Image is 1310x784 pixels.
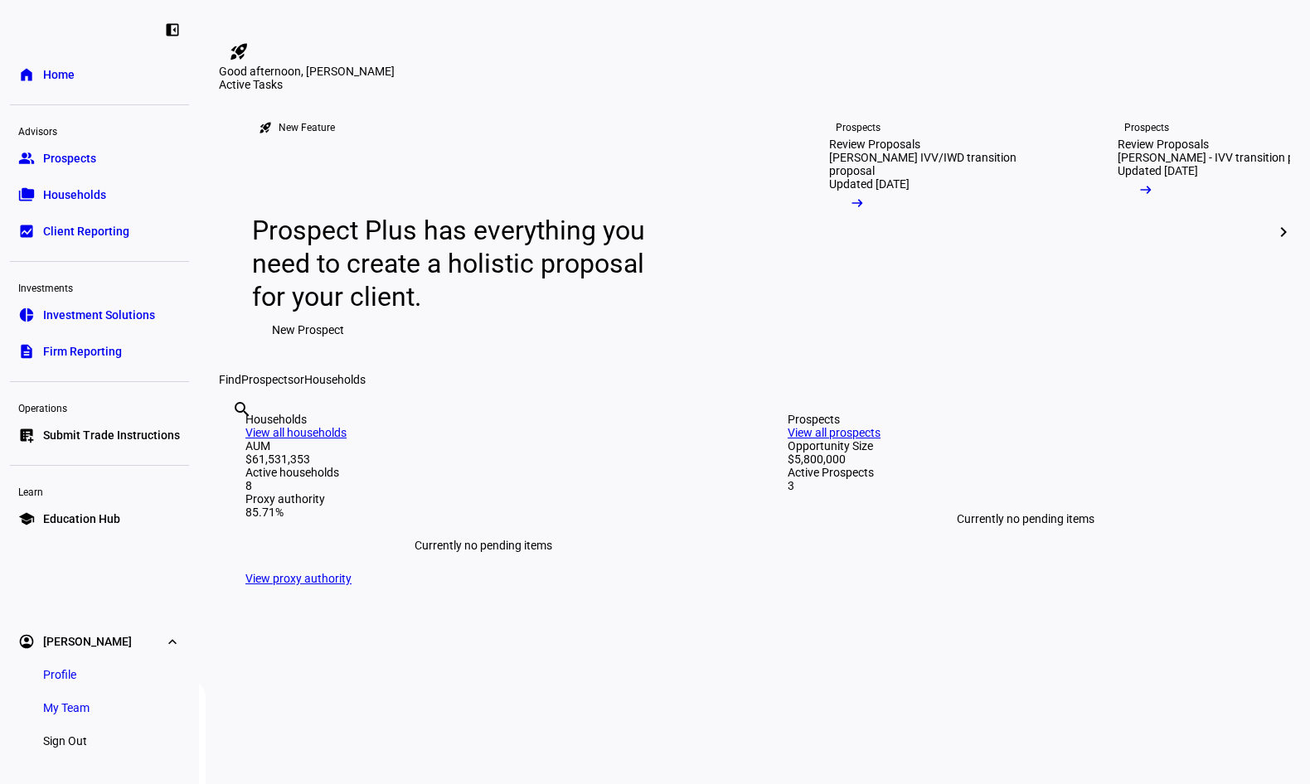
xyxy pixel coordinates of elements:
span: Prospects [241,373,294,386]
div: Prospect Plus has everything you need to create a holistic proposal for your client. [252,214,661,313]
div: Prospects [836,121,881,134]
div: Opportunity Size [788,439,1264,452]
div: Prospects [1124,121,1169,134]
div: Find or [219,373,1290,386]
a: folder_copyHouseholds [10,178,189,211]
a: ProspectsReview Proposals[PERSON_NAME] IVV/IWD transition proposalUpdated [DATE] [803,91,1078,373]
input: Enter name of prospect or household [232,422,235,442]
eth-mat-symbol: pie_chart [18,307,35,323]
div: Advisors [10,119,189,142]
eth-mat-symbol: account_circle [18,633,35,650]
div: 8 [245,479,721,492]
mat-icon: rocket_launch [229,41,249,61]
div: Proxy authority [245,492,721,506]
mat-icon: arrow_right_alt [1138,181,1154,198]
div: Good afternoon, [PERSON_NAME] [219,65,1290,78]
div: New Feature [279,121,335,134]
a: My Team [30,691,103,724]
eth-mat-symbol: expand_more [164,633,181,650]
mat-icon: search [232,399,252,419]
span: Education Hub [43,511,120,527]
span: Home [43,66,75,83]
span: Submit Trade Instructions [43,427,180,443]
a: View proxy authority [245,572,352,585]
mat-icon: arrow_right_alt [849,195,866,211]
mat-icon: rocket_launch [259,121,272,134]
div: Learn [10,479,189,502]
span: Sign Out [43,733,87,749]
span: New Prospect [272,313,344,346]
div: Active households [245,466,721,479]
div: Updated [DATE] [829,177,910,191]
a: descriptionFirm Reporting [10,335,189,368]
span: Profile [43,666,76,683]
div: Households [245,413,721,426]
eth-mat-symbol: left_panel_close [164,22,181,38]
div: Active Tasks [219,78,1290,91]
a: homeHome [10,58,189,91]
span: [PERSON_NAME] [43,633,132,650]
div: Active Prospects [788,466,1264,479]
span: Investment Solutions [43,307,155,323]
span: Prospects [43,150,96,167]
div: Currently no pending items [788,492,1264,545]
a: pie_chartInvestment Solutions [10,298,189,332]
span: Firm Reporting [43,343,122,360]
div: AUM [245,439,721,452]
div: [PERSON_NAME] IVV/IWD transition proposal [829,151,1051,177]
a: View all prospects [788,426,881,439]
div: 85.71% [245,506,721,519]
button: New Prospect [252,313,364,346]
div: Review Proposals [829,138,920,151]
div: Operations [10,395,189,419]
a: bid_landscapeClient Reporting [10,215,189,248]
a: groupProspects [10,142,189,175]
div: $5,800,000 [788,452,1264,466]
div: 3 [788,479,1264,492]
eth-mat-symbol: folder_copy [18,186,35,203]
div: Updated [DATE] [1118,164,1198,177]
eth-mat-symbol: description [18,343,35,360]
a: Profile [30,658,90,691]
span: My Team [43,699,90,716]
eth-mat-symbol: school [18,511,35,527]
div: $61,531,353 [245,452,721,466]
a: View all households [245,426,347,439]
mat-icon: chevron_right [1274,222,1293,242]
eth-mat-symbol: bid_landscape [18,223,35,240]
eth-mat-symbol: group [18,150,35,167]
eth-mat-symbol: list_alt_add [18,427,35,443]
div: Prospects [788,413,1264,426]
span: Client Reporting [43,223,129,240]
span: Households [304,373,366,386]
div: Review Proposals [1118,138,1209,151]
div: Investments [10,275,189,298]
eth-mat-symbol: home [18,66,35,83]
span: Households [43,186,106,203]
div: Currently no pending items [245,519,721,572]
